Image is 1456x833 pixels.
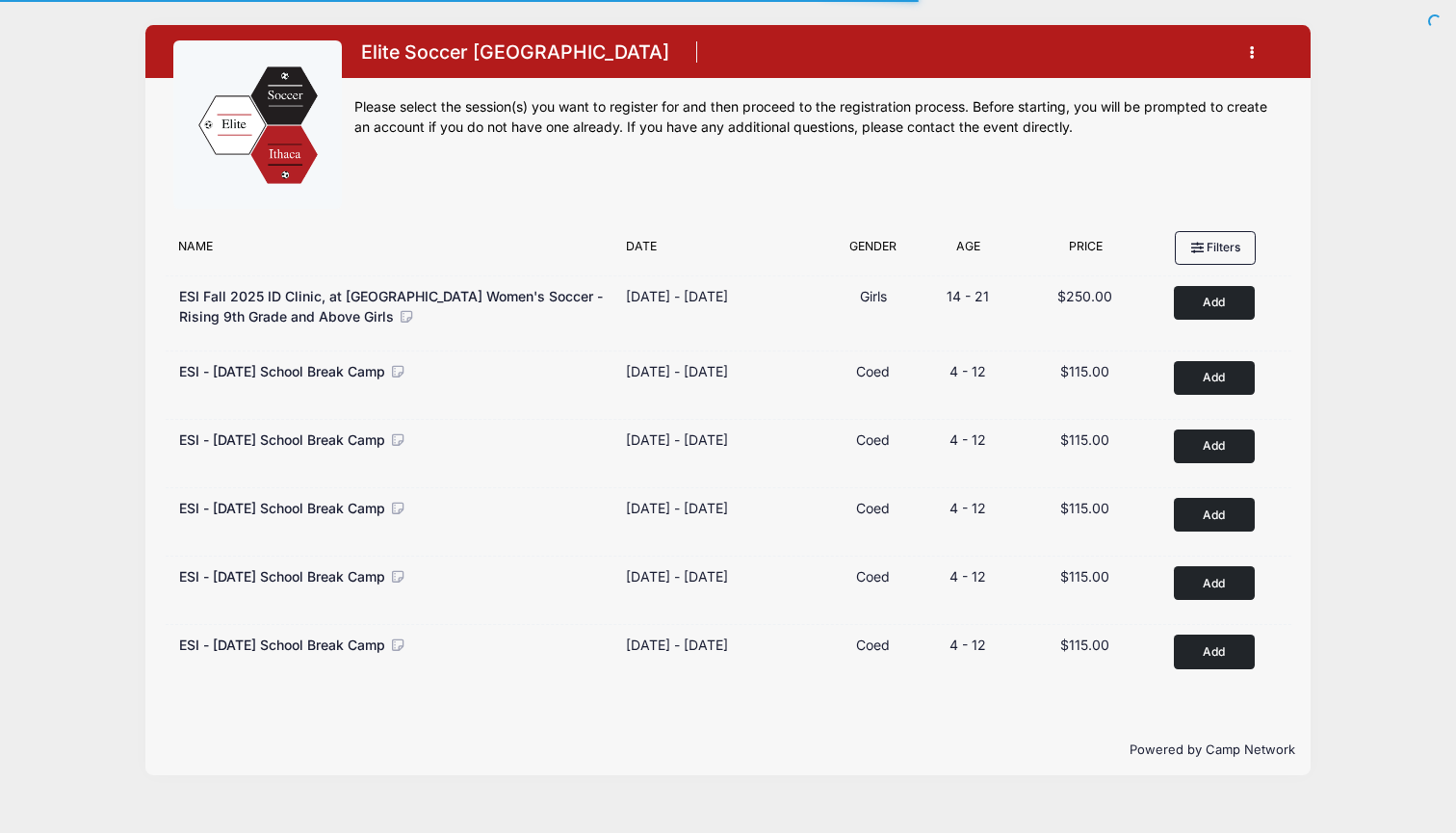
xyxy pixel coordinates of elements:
[1060,500,1109,516] span: $115.00
[179,568,385,585] span: ESI - [DATE] School Break Camp
[179,363,385,379] span: ESI - [DATE] School Break Camp
[949,637,986,653] span: 4 - 12
[856,637,890,653] span: Coed
[949,431,986,448] span: 4 - 12
[354,97,1283,138] div: Please select the session(s) you want to register for and then proceed to the registration proces...
[856,500,890,516] span: Coed
[354,36,675,69] h1: Elite Soccer [GEOGRAPHIC_DATA]
[179,500,385,516] span: ESI - [DATE] School Break Camp
[918,238,1018,265] div: Age
[856,568,890,585] span: Coed
[626,498,728,518] div: [DATE] - [DATE]
[1174,286,1255,320] button: Add
[1174,361,1255,395] button: Add
[626,286,728,306] div: [DATE] - [DATE]
[1060,637,1109,653] span: $115.00
[860,288,887,304] span: Girls
[949,568,986,585] span: 4 - 12
[1175,231,1256,264] button: Filters
[169,238,616,265] div: Name
[1174,430,1255,463] button: Add
[1060,568,1109,585] span: $115.00
[856,431,890,448] span: Coed
[626,566,728,586] div: [DATE] - [DATE]
[1174,566,1255,600] button: Add
[1057,288,1112,304] span: $250.00
[161,741,1295,760] p: Powered by Camp Network
[186,53,330,197] img: logo
[179,431,385,448] span: ESI - [DATE] School Break Camp
[947,288,989,304] span: 14 - 21
[856,363,890,379] span: Coed
[949,363,986,379] span: 4 - 12
[1060,363,1109,379] span: $115.00
[1174,498,1255,532] button: Add
[828,238,918,265] div: Gender
[626,430,728,450] div: [DATE] - [DATE]
[626,635,728,655] div: [DATE] - [DATE]
[949,500,986,516] span: 4 - 12
[616,238,829,265] div: Date
[1019,238,1153,265] div: Price
[179,288,603,325] span: ESI Fall 2025 ID Clinic, at [GEOGRAPHIC_DATA] Women's Soccer - Rising 9th Grade and Above Girls
[179,637,385,653] span: ESI - [DATE] School Break Camp
[1060,431,1109,448] span: $115.00
[1174,635,1255,668] button: Add
[626,361,728,381] div: [DATE] - [DATE]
